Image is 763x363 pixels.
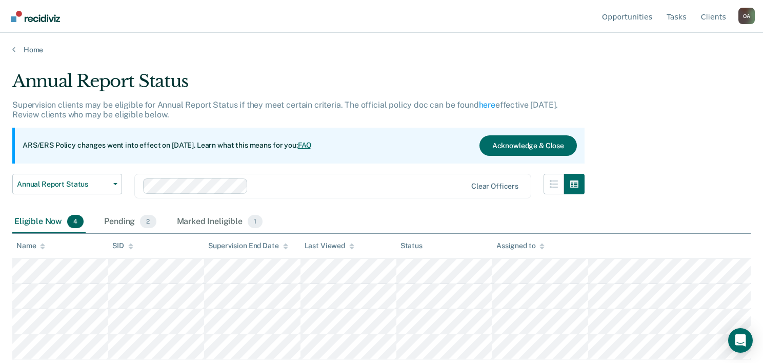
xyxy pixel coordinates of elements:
button: Acknowledge & Close [479,135,577,156]
span: 2 [140,215,156,228]
button: Annual Report Status [12,174,122,194]
div: SID [112,241,133,250]
div: Open Intercom Messenger [728,328,753,353]
div: Eligible Now4 [12,211,86,233]
div: Pending2 [102,211,158,233]
div: Last Viewed [305,241,354,250]
div: Marked Ineligible1 [175,211,265,233]
div: Clear officers [471,182,518,191]
span: 1 [248,215,263,228]
div: Assigned to [496,241,545,250]
a: Home [12,45,751,54]
div: Annual Report Status [12,71,585,100]
p: ARS/ERS Policy changes went into effect on [DATE]. Learn what this means for you: [23,140,312,151]
div: Status [400,241,423,250]
span: 4 [67,215,84,228]
div: Name [16,241,45,250]
div: O A [738,8,755,24]
a: here [479,100,495,110]
p: Supervision clients may be eligible for Annual Report Status if they meet certain criteria. The o... [12,100,558,119]
div: Supervision End Date [208,241,288,250]
a: FAQ [298,141,312,149]
img: Recidiviz [11,11,60,22]
button: Profile dropdown button [738,8,755,24]
span: Annual Report Status [17,180,109,189]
